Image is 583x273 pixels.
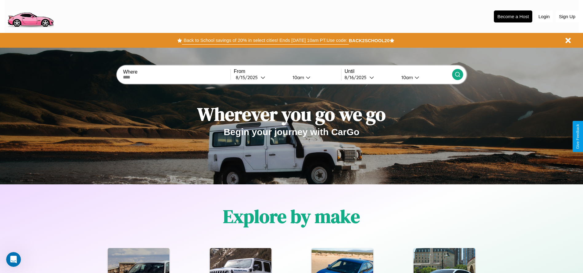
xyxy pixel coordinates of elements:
[5,3,56,29] img: logo
[576,124,580,149] div: Give Feedback
[345,74,369,80] div: 8 / 16 / 2025
[398,74,415,80] div: 10am
[223,204,360,229] h1: Explore by make
[556,11,578,22] button: Sign Up
[396,74,452,81] button: 10am
[345,69,452,74] label: Until
[535,11,553,22] button: Login
[6,252,21,267] iframe: Intercom live chat
[288,74,341,81] button: 10am
[123,69,230,75] label: Where
[182,36,349,45] button: Back to School savings of 20% in select cities! Ends [DATE] 10am PT.Use code:
[349,38,390,43] b: BACK2SCHOOL20
[234,74,288,81] button: 8/15/2025
[236,74,261,80] div: 8 / 15 / 2025
[234,69,341,74] label: From
[494,10,532,22] button: Become a Host
[290,74,306,80] div: 10am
